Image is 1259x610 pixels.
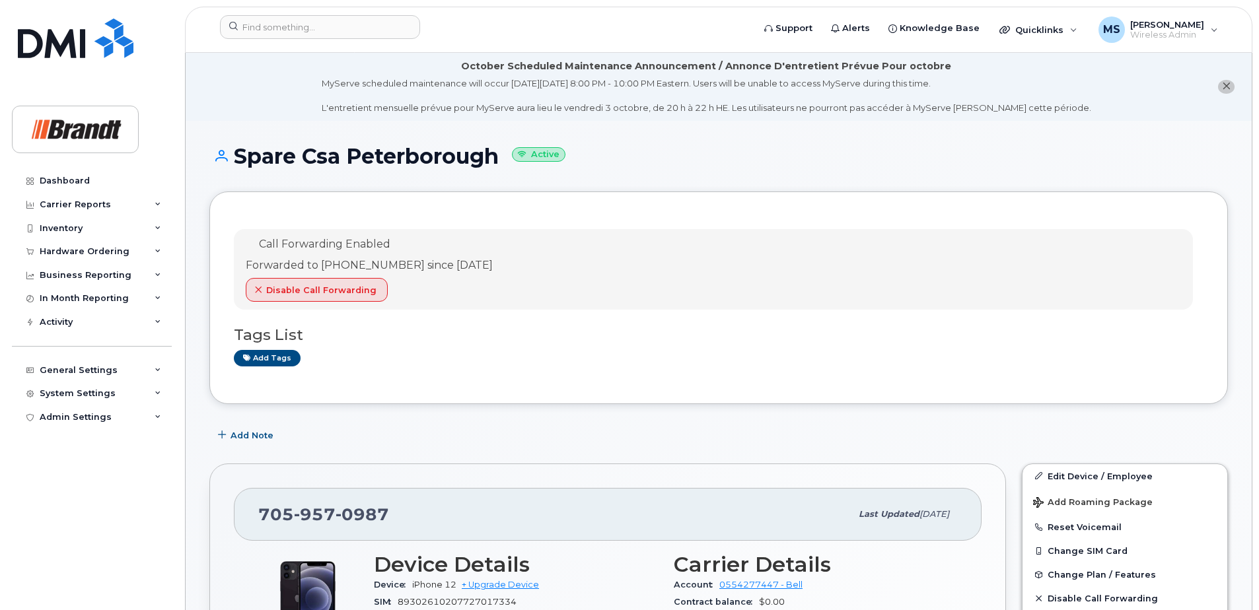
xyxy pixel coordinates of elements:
span: Disable Call Forwarding [1048,593,1158,603]
button: Disable Call Forwarding [246,278,388,302]
a: Add tags [234,350,301,366]
span: [DATE] [919,509,949,519]
button: Reset Voicemail [1023,515,1227,539]
button: Change Plan / Features [1023,562,1227,586]
div: Forwarded to [PHONE_NUMBER] since [DATE] [246,258,493,273]
button: Add Roaming Package [1023,488,1227,515]
span: Contract balance [674,597,759,607]
span: 0987 [336,504,389,524]
span: Change Plan / Features [1048,570,1156,580]
span: SIM [374,597,398,607]
a: 0554277447 - Bell [719,580,803,590]
h3: Device Details [374,553,658,576]
h1: Spare Csa Peterborough [209,145,1228,168]
span: Account [674,580,719,590]
span: Device [374,580,412,590]
small: Active [512,147,565,162]
button: Disable Call Forwarding [1023,586,1227,610]
span: Add Note [231,429,273,442]
button: Change SIM Card [1023,539,1227,562]
h3: Tags List [234,327,1204,343]
div: MyServe scheduled maintenance will occur [DATE][DATE] 8:00 PM - 10:00 PM Eastern. Users will be u... [322,77,1091,114]
span: iPhone 12 [412,580,456,590]
button: Add Note [209,424,285,448]
span: Add Roaming Package [1033,497,1153,510]
span: Last updated [859,509,919,519]
span: Disable Call Forwarding [266,284,377,296]
span: 705 [258,504,389,524]
a: + Upgrade Device [462,580,539,590]
span: 957 [294,504,336,524]
span: $0.00 [759,597,785,607]
span: Call Forwarding Enabled [259,238,390,250]
h3: Carrier Details [674,553,958,576]
button: close notification [1218,80,1235,94]
div: October Scheduled Maintenance Announcement / Annonce D'entretient Prévue Pour octobre [461,59,951,73]
a: Edit Device / Employee [1023,464,1227,488]
span: 89302610207727017334 [398,597,517,607]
